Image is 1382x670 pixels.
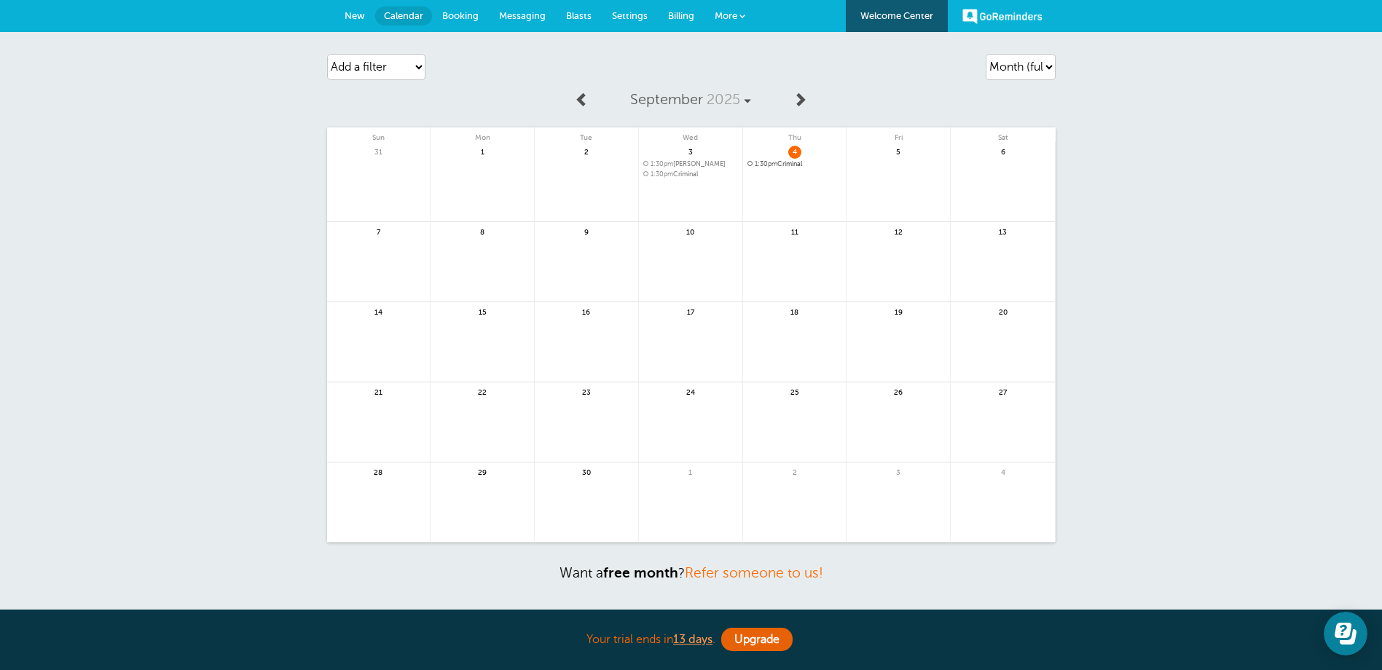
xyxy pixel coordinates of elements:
[892,306,905,317] span: 19
[643,170,738,178] a: 1:30pmCriminal
[476,226,489,237] span: 8
[673,633,712,646] a: 13 days
[612,10,648,21] span: Settings
[442,10,479,21] span: Booking
[997,466,1010,477] span: 4
[597,84,785,116] a: September 2025
[384,10,423,21] span: Calendar
[684,146,697,157] span: 3
[684,306,697,317] span: 17
[1324,612,1367,655] iframe: Resource center
[372,466,385,477] span: 28
[721,628,793,651] a: Upgrade
[755,160,777,167] span: 1:30pm
[997,306,1010,317] span: 20
[580,466,593,477] span: 30
[997,146,1010,157] span: 6
[372,306,385,317] span: 14
[345,10,365,21] span: New
[566,10,592,21] span: Blasts
[327,624,1056,655] div: Your trial ends in .
[372,146,385,157] span: 31
[643,160,738,168] a: 1:30pm[PERSON_NAME]
[580,226,593,237] span: 9
[643,160,738,168] span: John Doe
[951,127,1055,142] span: Sat
[743,127,847,142] span: Thu
[476,466,489,477] span: 29
[431,127,534,142] span: Mon
[847,127,950,142] span: Fri
[788,146,801,157] span: 4
[788,226,801,237] span: 11
[747,160,842,168] a: 1:30pmCriminal
[580,146,593,157] span: 2
[892,466,905,477] span: 3
[715,10,737,21] span: More
[651,160,673,167] span: 1:30pm
[535,127,638,142] span: Tue
[643,170,738,178] span: Criminal
[684,226,697,237] span: 10
[375,7,432,25] a: Calendar
[684,386,697,397] span: 24
[892,386,905,397] span: 26
[685,565,823,580] a: Refer someone to us!
[476,306,489,317] span: 15
[892,226,905,237] span: 12
[603,565,678,580] strong: free month
[372,386,385,397] span: 21
[684,466,697,477] span: 1
[997,226,1010,237] span: 13
[327,127,431,142] span: Sun
[630,91,703,108] span: September
[997,386,1010,397] span: 27
[651,170,673,178] span: 1:30pm
[580,386,593,397] span: 23
[788,386,801,397] span: 25
[747,160,842,168] span: Criminal
[892,146,905,157] span: 5
[476,146,489,157] span: 1
[580,306,593,317] span: 16
[499,10,546,21] span: Messaging
[668,10,694,21] span: Billing
[372,226,385,237] span: 7
[327,564,1056,581] p: Want a ?
[707,91,740,108] span: 2025
[476,386,489,397] span: 22
[788,306,801,317] span: 18
[639,127,742,142] span: Wed
[788,466,801,477] span: 2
